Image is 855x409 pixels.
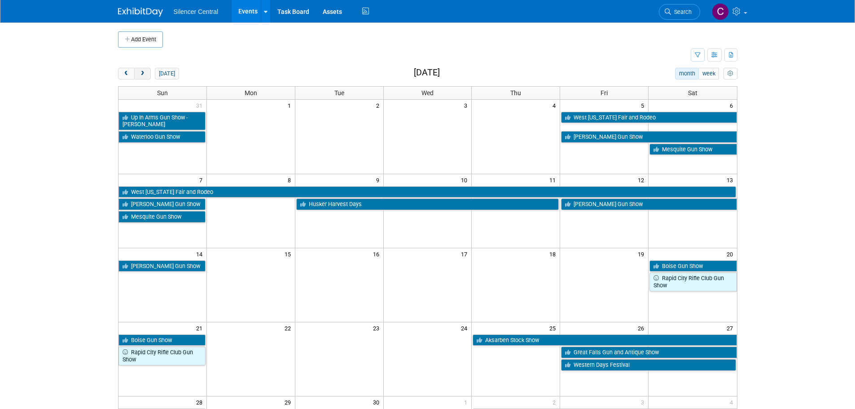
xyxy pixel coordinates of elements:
span: 3 [463,100,471,111]
button: [DATE] [155,68,179,79]
a: [PERSON_NAME] Gun Show [118,260,206,272]
span: 27 [726,322,737,334]
a: Search [659,4,700,20]
span: 24 [460,322,471,334]
span: 2 [375,100,383,111]
button: week [698,68,719,79]
span: 7 [198,174,206,185]
span: 25 [548,322,560,334]
span: 1 [287,100,295,111]
a: Waterloo Gun Show [118,131,206,143]
span: 4 [729,396,737,408]
span: 9 [375,174,383,185]
span: 16 [372,248,383,259]
span: 12 [637,174,648,185]
span: 20 [726,248,737,259]
span: 31 [195,100,206,111]
span: 29 [284,396,295,408]
span: 4 [552,100,560,111]
a: Boise Gun Show [118,334,206,346]
span: Tue [334,89,344,97]
span: 28 [195,396,206,408]
span: Wed [421,89,434,97]
button: next [134,68,151,79]
button: myCustomButton [723,68,737,79]
span: 17 [460,248,471,259]
i: Personalize Calendar [728,71,733,77]
a: [PERSON_NAME] Gun Show [561,198,737,210]
img: ExhibitDay [118,8,163,17]
span: 30 [372,396,383,408]
span: 15 [284,248,295,259]
span: 1 [463,396,471,408]
a: Western Days Festival [561,359,736,371]
span: Sat [688,89,697,97]
a: Great Falls Gun and Antique Show [561,347,737,358]
img: Cade Cox [712,3,729,20]
h2: [DATE] [414,68,440,78]
span: Fri [601,89,608,97]
span: 22 [284,322,295,334]
span: 19 [637,248,648,259]
button: Add Event [118,31,163,48]
a: Mesquite Gun Show [118,211,206,223]
span: 11 [548,174,560,185]
span: Silencer Central [174,8,219,15]
span: 2 [552,396,560,408]
span: Sun [157,89,168,97]
span: 23 [372,322,383,334]
a: Aksarben Stock Show [473,334,737,346]
a: Mesquite Gun Show [649,144,737,155]
span: 8 [287,174,295,185]
span: 5 [640,100,648,111]
span: 6 [729,100,737,111]
span: 21 [195,322,206,334]
span: Thu [510,89,521,97]
span: 3 [640,396,648,408]
span: Search [671,9,692,15]
span: 18 [548,248,560,259]
a: Rapid City Rifle Club Gun Show [649,273,737,291]
span: 13 [726,174,737,185]
button: prev [118,68,135,79]
a: Up In Arms Gun Show - [PERSON_NAME] [118,112,206,130]
a: West [US_STATE] Fair and Rodeo [118,186,736,198]
a: [PERSON_NAME] Gun Show [118,198,206,210]
a: Husker Harvest Days [296,198,559,210]
span: 26 [637,322,648,334]
span: Mon [245,89,257,97]
a: Boise Gun Show [649,260,737,272]
span: 10 [460,174,471,185]
a: West [US_STATE] Fair and Rodeo [561,112,737,123]
span: 14 [195,248,206,259]
a: [PERSON_NAME] Gun Show [561,131,737,143]
button: month [675,68,699,79]
a: Rapid City Rifle Club Gun Show [118,347,206,365]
